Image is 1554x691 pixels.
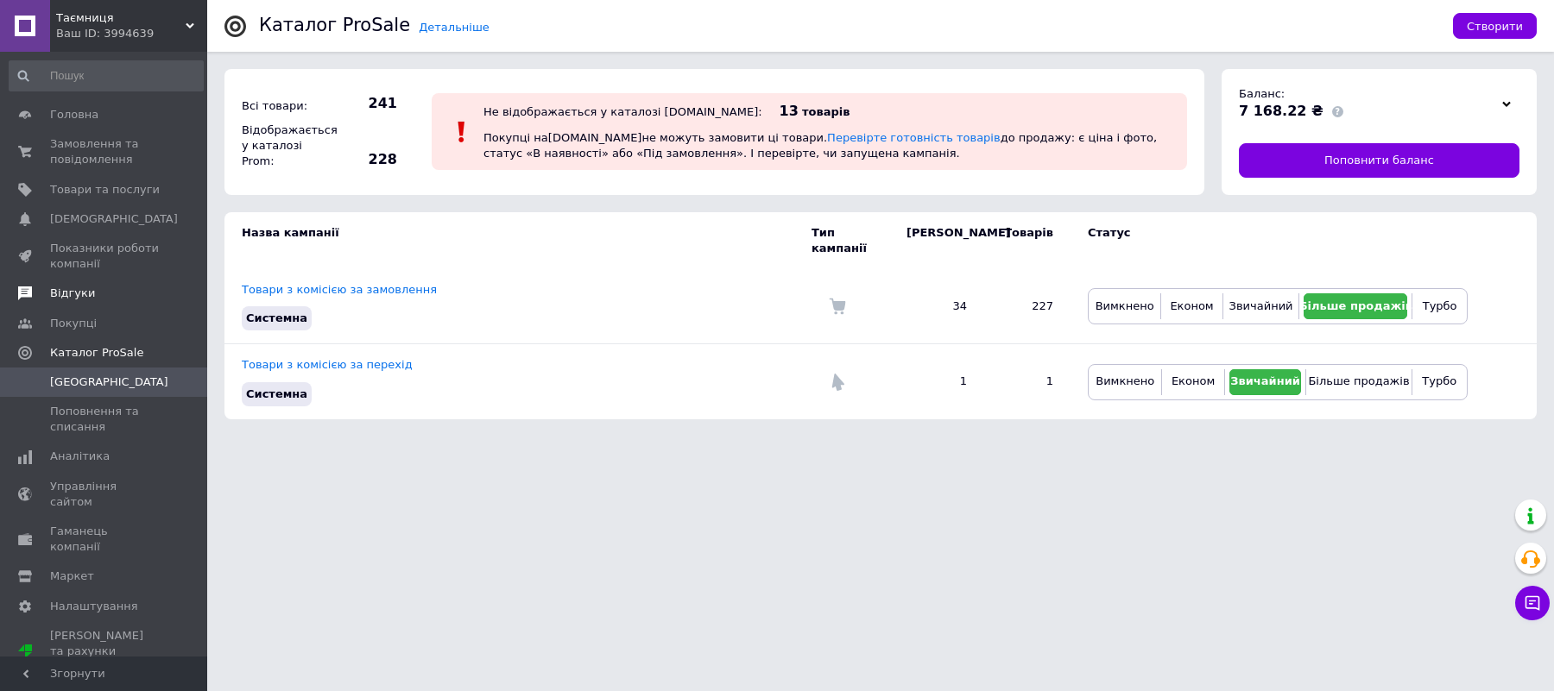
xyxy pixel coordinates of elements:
[1467,20,1523,33] span: Створити
[50,569,94,584] span: Маркет
[889,269,984,344] td: 34
[483,105,762,118] div: Не відображається у каталозі [DOMAIN_NAME]:
[9,60,204,91] input: Пошук
[1308,374,1409,387] span: Більше продажів
[780,103,799,119] span: 13
[984,212,1071,269] td: Товарів
[1515,586,1550,620] button: Чат з покупцем
[1417,293,1462,319] button: Турбо
[242,283,437,296] a: Товари з комісією за замовлення
[1239,87,1285,100] span: Баланс:
[237,118,332,174] div: Відображається у каталозі Prom:
[50,374,168,390] span: [GEOGRAPHIC_DATA]
[337,94,397,113] span: 241
[1093,369,1157,395] button: Вимкнено
[1170,299,1213,312] span: Економ
[50,136,160,167] span: Замовлення та повідомлення
[1239,103,1323,119] span: 7 168.22 ₴
[259,16,410,35] div: Каталог ProSale
[1230,374,1300,387] span: Звичайний
[224,212,812,269] td: Назва кампанії
[1417,369,1462,395] button: Турбо
[237,94,332,118] div: Всі товари:
[50,211,178,227] span: [DEMOGRAPHIC_DATA]
[1229,369,1302,395] button: Звичайний
[50,316,97,331] span: Покупці
[1324,153,1434,168] span: Поповнити баланс
[1166,369,1219,395] button: Економ
[50,404,160,435] span: Поповнення та списання
[1228,293,1295,319] button: Звичайний
[829,374,846,391] img: Комісія за перехід
[50,479,160,510] span: Управління сайтом
[1299,299,1412,312] span: Більше продажів
[449,119,475,145] img: :exclamation:
[1423,299,1457,312] span: Турбо
[50,345,143,361] span: Каталог ProSale
[50,628,160,675] span: [PERSON_NAME] та рахунки
[419,21,490,34] a: Детальніше
[483,131,1157,160] span: Покупці на [DOMAIN_NAME] не можуть замовити ці товари. до продажу: є ціна і фото, статус «В наявн...
[50,449,110,464] span: Аналітика
[1096,374,1154,387] span: Вимкнено
[889,344,984,419] td: 1
[56,26,207,41] div: Ваш ID: 3994639
[889,212,984,269] td: [PERSON_NAME]
[50,241,160,272] span: Показники роботи компанії
[812,212,889,269] td: Тип кампанії
[1165,293,1217,319] button: Економ
[827,131,1001,144] a: Перевірте готовність товарів
[246,311,307,324] span: Системна
[829,298,846,315] img: Комісія за замовлення
[1093,293,1156,319] button: Вимкнено
[1071,212,1468,269] td: Статус
[1304,293,1407,319] button: Більше продажів
[50,524,160,555] span: Гаманець компанії
[802,105,850,118] span: товарів
[50,182,160,198] span: Товари та послуги
[1096,299,1154,312] span: Вимкнено
[50,107,98,122] span: Головна
[1311,369,1406,395] button: Більше продажів
[984,344,1071,419] td: 1
[56,10,186,26] span: Таємниця
[242,358,413,371] a: Товари з комісією за перехід
[246,387,307,400] span: Системна
[984,269,1071,344] td: 227
[50,286,95,301] span: Відгуки
[1229,299,1293,312] span: Звичайний
[1453,13,1537,39] button: Створити
[1422,374,1456,387] span: Турбо
[337,150,397,169] span: 228
[50,599,138,614] span: Налаштування
[1172,374,1215,387] span: Економ
[1239,143,1519,178] a: Поповнити баланс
